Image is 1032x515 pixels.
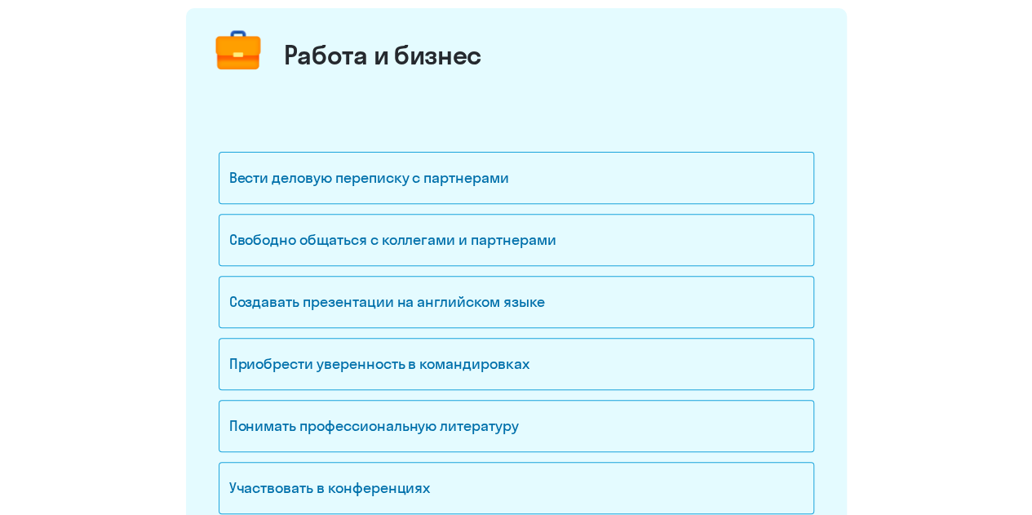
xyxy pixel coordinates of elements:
[219,214,814,266] div: Свободно общаться с коллегами и партнерами
[284,38,482,71] div: Работа и бизнес
[208,21,268,82] img: briefcase.png
[219,462,814,514] div: Участвовать в конференциях
[219,152,814,204] div: Вести деловую переписку с партнерами
[219,400,814,452] div: Понимать профессиональную литературу
[219,338,814,390] div: Приобрести уверенность в командировках
[219,276,814,328] div: Создавать презентации на английском языке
